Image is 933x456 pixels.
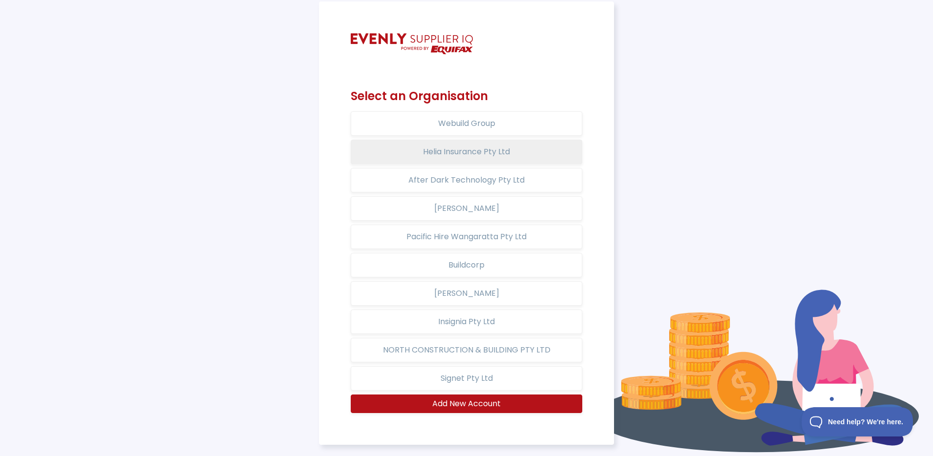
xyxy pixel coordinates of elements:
[351,89,583,104] h2: Select an Organisation
[351,338,583,362] button: NORTH CONSTRUCTION & BUILDING PTY LTD
[351,196,583,221] button: [PERSON_NAME]
[351,281,583,306] button: [PERSON_NAME]
[351,225,583,249] button: Pacific Hire Wangaratta Pty Ltd
[351,140,583,164] button: Helia Insurance Pty Ltd
[351,168,583,192] button: After Dark Technology Pty Ltd
[432,398,501,409] span: Add New Account
[351,366,583,391] button: Signet Pty Ltd
[802,407,913,436] iframe: Toggle Customer Support
[351,394,583,413] button: Add New Account
[351,111,583,136] button: Webuild Group
[351,310,583,334] button: Insignia Pty Ltd
[351,253,583,277] button: Buildcorp
[351,33,473,54] img: SupplyPredict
